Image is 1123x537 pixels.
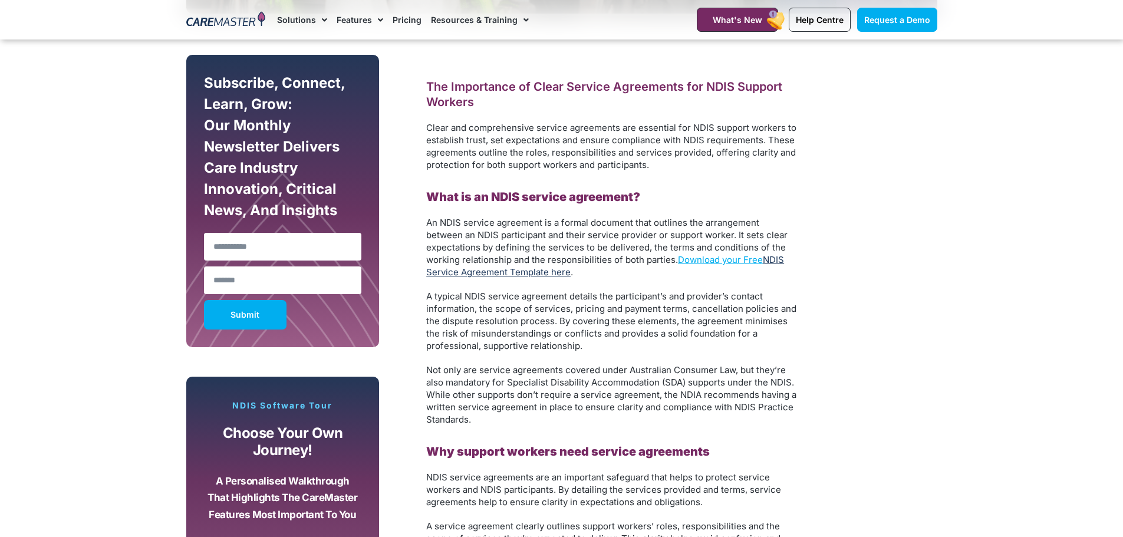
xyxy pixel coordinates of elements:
button: Submit [204,300,286,330]
a: Download your Free [678,254,763,265]
a: NDIS Service Agreement Template here [426,254,784,278]
p: NDIS Software Tour [198,400,368,411]
p: . [426,216,798,278]
span: Clear and comprehensive service agreements are essential for NDIS support workers to establish tr... [426,122,796,170]
div: Subscribe, Connect, Learn, Grow: Our Monthly Newsletter Delivers Care Industry Innovation, Critic... [201,73,365,227]
span: Submit [230,312,259,318]
a: What's New [697,8,778,32]
form: New Form [204,73,362,335]
img: CareMaster Logo [186,11,266,29]
b: What is an NDIS service agreement? [426,190,640,204]
span: Help Centre [796,15,844,25]
span: Not only are service agreements covered under Australian Consumer Law, but they’re also mandatory... [426,364,796,425]
p: A personalised walkthrough that highlights the CareMaster features most important to you [207,473,359,523]
h2: The Importance of Clear Service Agreements for NDIS Support Workers [426,79,798,110]
span: A typical NDIS service agreement details the participant’s and provider’s contact information, th... [426,291,796,351]
span: Request a Demo [864,15,930,25]
span: NDIS service agreements are an important safeguard that helps to protect service workers and NDIS... [426,472,781,508]
b: Why support workers need service agreements [426,444,710,459]
a: Help Centre [789,8,851,32]
p: Choose your own journey! [207,425,359,459]
a: Request a Demo [857,8,937,32]
span: What's New [713,15,762,25]
span: An NDIS service agreement is a formal document that outlines the arrangement between an NDIS part... [426,217,788,265]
